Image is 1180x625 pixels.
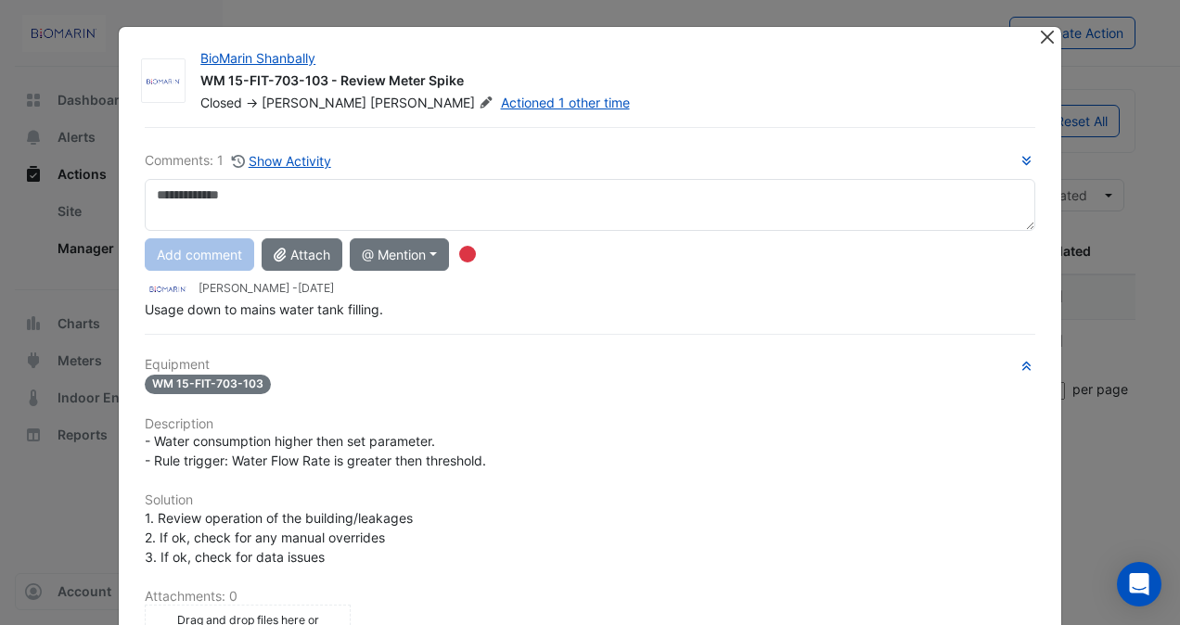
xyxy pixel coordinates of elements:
[370,94,496,112] span: [PERSON_NAME]
[145,492,1035,508] h6: Solution
[298,281,334,295] span: 2024-06-04 11:31:40
[262,95,366,110] span: [PERSON_NAME]
[1038,27,1058,46] button: Close
[142,72,185,91] img: BioMarin
[145,589,1035,605] h6: Attachments: 0
[145,375,271,394] span: WM 15-FIT-703-103
[246,95,258,110] span: ->
[231,150,332,172] button: Show Activity
[262,238,342,271] button: Attach
[459,246,476,262] div: Tooltip anchor
[145,416,1035,432] h6: Description
[145,357,1035,373] h6: Equipment
[501,95,630,110] a: Actioned 1 other time
[145,433,486,468] span: - Water consumption higher then set parameter. - Rule trigger: Water Flow Rate is greater then th...
[200,71,1017,94] div: WM 15-FIT-703-103 - Review Meter Spike
[199,280,334,297] small: [PERSON_NAME] -
[145,301,383,317] span: Usage down to mains water tank filling.
[200,50,315,66] a: BioMarin Shanbally
[1117,562,1161,606] div: Open Intercom Messenger
[145,510,413,565] span: 1. Review operation of the building/leakages 2. If ok, check for any manual overrides 3. If ok, c...
[200,95,242,110] span: Closed
[350,238,449,271] button: @ Mention
[145,279,191,300] img: BioMarin
[145,150,332,172] div: Comments: 1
